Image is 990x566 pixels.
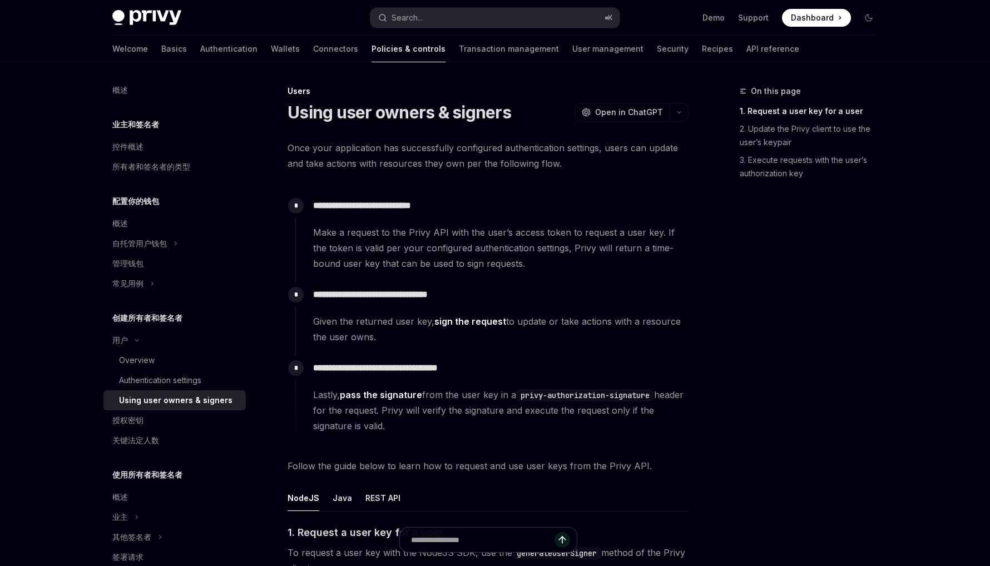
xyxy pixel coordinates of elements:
button: Toggle dark mode [860,9,878,27]
a: 所有者和签名者的类型 [103,157,246,177]
font: 业主和签名者 [112,120,159,129]
font: 概述 [112,85,128,95]
a: pass the signature [340,389,422,401]
button: Java [333,485,352,511]
a: 概述 [103,487,246,507]
font: 管理钱包 [112,259,143,268]
span: Lastly, from the user key in a header for the request. Privy will verify the signature and execut... [313,387,688,434]
font: 配置你的钱包 [112,196,159,206]
a: 1. Request a user key for a user [740,102,887,120]
a: Using user owners & signers [103,390,246,410]
a: Connectors [313,36,358,62]
div: Using user owners & signers [119,394,232,407]
a: 概述 [103,214,246,234]
font: 授权密钥 [112,415,143,425]
a: 管理钱包 [103,254,246,274]
a: Transaction management [459,36,559,62]
div: Search... [392,11,423,24]
font: 创建所有者和签名者 [112,313,182,322]
a: Wallets [271,36,300,62]
font: 自托管用户钱包 [112,239,167,248]
a: 控件概述 [103,137,246,157]
span: Open in ChatGPT [595,107,663,118]
div: Authentication settings [119,374,201,387]
font: 所有者和签名者的类型 [112,162,190,171]
span: On this page [751,85,801,98]
a: Demo [702,12,725,23]
a: Welcome [112,36,148,62]
h1: Using user owners & signers [288,102,511,122]
a: Recipes [702,36,733,62]
a: Security [657,36,689,62]
font: 常见用例 [112,279,143,288]
img: dark logo [112,10,181,26]
a: Basics [161,36,187,62]
a: User management [572,36,643,62]
font: 用户 [112,335,128,345]
font: 概述 [112,219,128,228]
button: REST API [365,485,400,511]
font: 控件概述 [112,142,143,151]
button: Open in ChatGPT [575,103,670,122]
font: 概述 [112,492,128,502]
a: Authentication [200,36,258,62]
a: 2. Update the Privy client to use the user’s keypair [740,120,887,151]
div: Overview [119,354,155,367]
a: 3. Execute requests with the user’s authorization key [740,151,887,182]
font: 其他签名者 [112,532,151,542]
span: ⌘ K [605,13,613,22]
span: Once your application has successfully configured authentication settings, users can update and t... [288,140,689,171]
a: Dashboard [782,9,851,27]
a: Overview [103,350,246,370]
a: 关键法定人数 [103,430,246,450]
div: Users [288,86,689,97]
span: Follow the guide below to learn how to request and use user keys from the Privy API. [288,458,689,474]
span: Dashboard [791,12,834,23]
button: Search...⌘K [370,8,620,28]
font: 使用所有者和签名者 [112,470,182,479]
button: Send message [555,532,570,548]
font: 关键法定人数 [112,435,159,445]
a: 授权密钥 [103,410,246,430]
code: privy-authorization-signature [516,389,654,401]
a: 概述 [103,80,246,100]
font: 业主 [112,512,128,522]
span: Given the returned user key, to update or take actions with a resource the user owns. [313,314,688,345]
a: Authentication settings [103,370,246,390]
font: 签署请求 [112,552,143,562]
a: API reference [746,36,799,62]
a: Support [738,12,769,23]
button: NodeJS [288,485,319,511]
span: Make a request to the Privy API with the user’s access token to request a user key. If the token ... [313,225,688,271]
a: Policies & controls [372,36,445,62]
a: sign the request [434,316,506,327]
